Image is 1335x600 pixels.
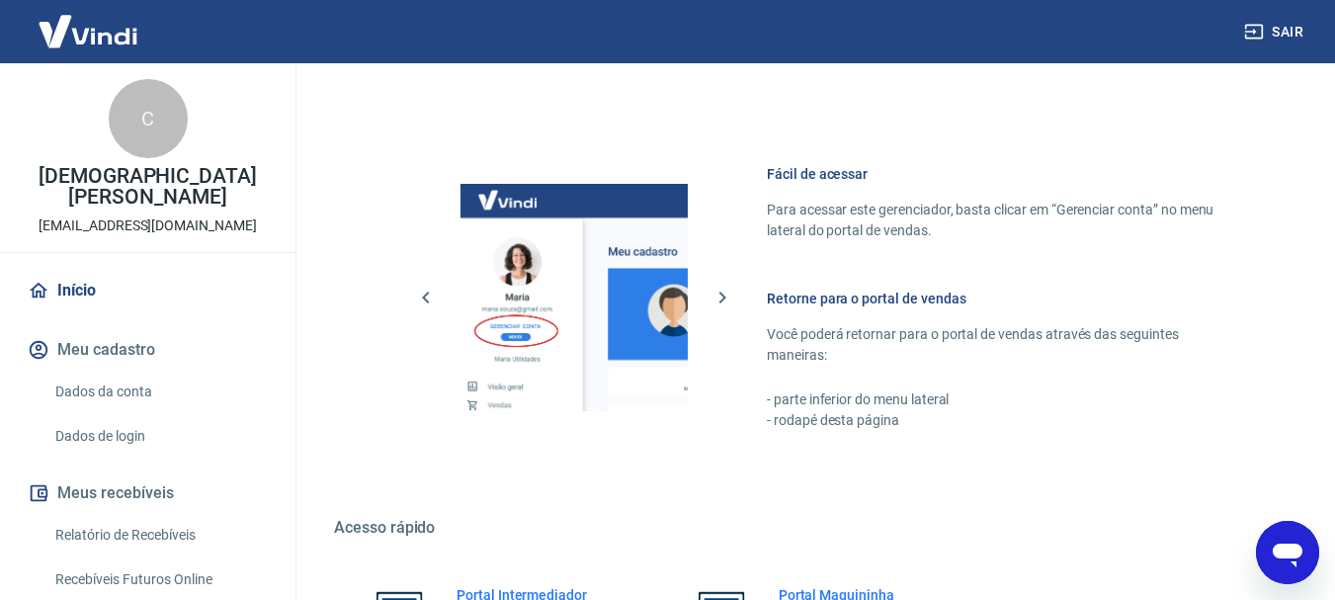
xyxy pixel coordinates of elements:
[47,559,272,600] a: Recebíveis Futuros Online
[24,1,152,61] img: Vindi
[16,166,280,208] p: [DEMOGRAPHIC_DATA][PERSON_NAME]
[767,164,1240,184] h6: Fácil de acessar
[1256,521,1319,584] iframe: Botão para abrir a janela de mensagens, conversa em andamento
[460,184,688,411] img: Imagem da dashboard mostrando o botão de gerenciar conta na sidebar no lado esquerdo
[39,215,257,236] p: [EMAIL_ADDRESS][DOMAIN_NAME]
[24,471,272,515] button: Meus recebíveis
[47,416,272,457] a: Dados de login
[334,518,1288,538] h5: Acesso rápido
[1240,14,1311,50] button: Sair
[47,372,272,412] a: Dados da conta
[767,324,1240,366] p: Você poderá retornar para o portal de vendas através das seguintes maneiras:
[47,515,272,556] a: Relatório de Recebíveis
[109,79,188,158] div: C
[767,200,1240,241] p: Para acessar este gerenciador, basta clicar em “Gerenciar conta” no menu lateral do portal de ven...
[767,289,1240,308] h6: Retorne para o portal de vendas
[767,410,1240,431] p: - rodapé desta página
[24,328,272,372] button: Meu cadastro
[767,389,1240,410] p: - parte inferior do menu lateral
[24,269,272,312] a: Início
